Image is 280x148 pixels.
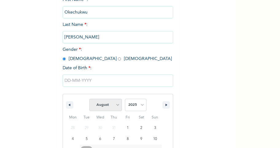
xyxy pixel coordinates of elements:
span: 6 [99,134,101,145]
input: Enter your last name [63,31,173,43]
button: 5 [80,134,94,145]
button: 7 [107,134,121,145]
span: 2 [140,122,142,134]
span: 9 [140,134,142,145]
span: Sun [148,113,162,122]
span: Date of Birth : [63,65,91,71]
span: Gender : [DEMOGRAPHIC_DATA] [DEMOGRAPHIC_DATA] [63,47,172,61]
button: 2 [134,122,148,134]
span: Wed [93,113,107,122]
span: Fri [121,113,134,122]
button: 6 [93,134,107,145]
span: 10 [153,134,157,145]
span: 3 [154,122,156,134]
span: Mon [66,113,80,122]
span: Thu [107,113,121,122]
button: 4 [66,134,80,145]
button: 8 [121,134,134,145]
button: 1 [121,122,134,134]
input: DD-MM-YYYY [63,74,173,87]
span: Last Name : [63,22,173,39]
button: 9 [134,134,148,145]
span: 4 [72,134,74,145]
span: 5 [86,134,87,145]
span: Tue [80,113,94,122]
span: Sat [134,113,148,122]
span: 8 [127,134,129,145]
span: 1 [127,122,129,134]
input: Enter your first name [63,6,173,18]
button: 10 [148,134,162,145]
button: 3 [148,122,162,134]
span: 7 [113,134,115,145]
